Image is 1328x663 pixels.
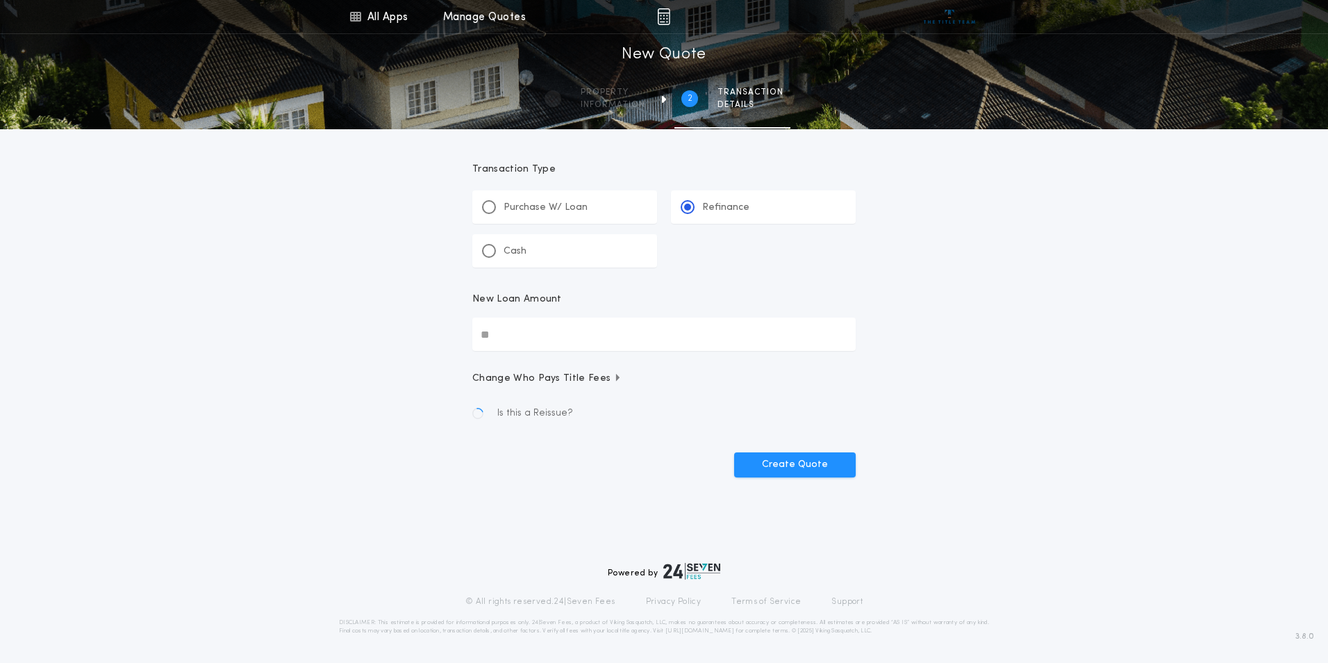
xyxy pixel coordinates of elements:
span: Is this a Reissue? [497,407,573,420]
p: New Loan Amount [472,293,562,306]
button: Create Quote [734,452,856,477]
span: details [717,99,783,110]
div: Powered by [608,563,720,580]
a: Support [831,596,863,607]
span: 3.8.0 [1295,630,1314,643]
span: information [581,99,645,110]
span: Property [581,87,645,98]
input: New Loan Amount [472,318,856,351]
p: Purchase W/ Loan [504,201,588,215]
h2: 2 [688,93,692,104]
a: Terms of Service [731,596,801,607]
span: Change Who Pays Title Fees [472,372,622,386]
img: logo [663,563,720,580]
p: DISCLAIMER: This estimate is provided for informational purposes only. 24|Seven Fees, a product o... [339,619,989,635]
img: img [657,8,670,25]
p: © All rights reserved. 24|Seven Fees [465,596,615,607]
button: Change Who Pays Title Fees [472,372,856,386]
span: Transaction [717,87,783,98]
img: vs-icon [924,10,976,24]
p: Cash [504,245,526,259]
p: Transaction Type [472,163,856,177]
a: [URL][DOMAIN_NAME] [665,628,734,634]
p: Refinance [702,201,749,215]
a: Privacy Policy [646,596,702,607]
h1: New Quote [622,44,706,66]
